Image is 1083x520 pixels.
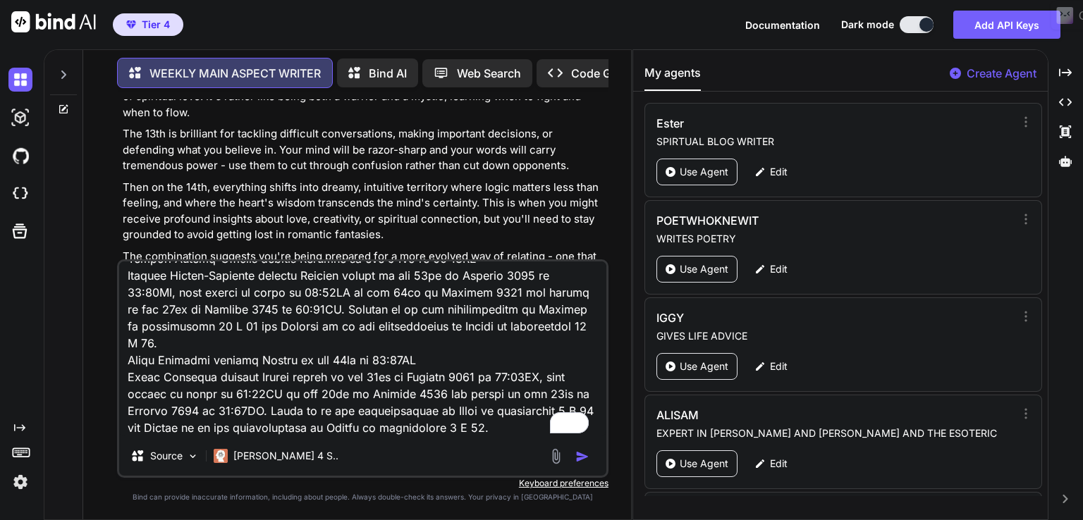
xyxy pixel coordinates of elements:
[656,212,907,229] h3: POETWHOKNEWIT
[8,470,32,494] img: settings
[8,106,32,130] img: darkAi-studio
[841,18,894,32] span: Dark mode
[187,450,199,462] img: Pick Models
[656,135,1014,149] p: SPIRTUAL BLOG WRITER
[113,13,183,36] button: premiumTier 4
[656,426,1014,440] p: EXPERT IN [PERSON_NAME] AND [PERSON_NAME] AND THE ESOTERIC
[150,449,183,463] p: Source
[770,457,788,471] p: Edit
[770,359,788,373] p: Edit
[680,165,728,179] p: Use Agent
[123,126,606,174] p: The 13th is brilliant for tackling difficult conversations, making important decisions, or defend...
[142,18,170,32] span: Tier 4
[770,165,788,179] p: Edit
[680,457,728,471] p: Use Agent
[770,262,788,276] p: Edit
[233,449,338,463] p: [PERSON_NAME] 4 S..
[571,65,656,82] p: Code Generator
[149,65,321,82] p: WEEKLY MAIN ASPECT WRITER
[680,359,728,373] p: Use Agent
[680,262,728,276] p: Use Agent
[745,18,820,32] button: Documentation
[8,144,32,168] img: githubDark
[656,115,907,132] h3: Ester
[575,450,589,464] img: icon
[967,65,1036,82] p: Create Agent
[8,182,32,206] img: cloudideIcon
[119,261,606,436] textarea: To enrich screen reader interactions, please activate Accessibility in Grammarly extension settings
[656,329,1014,343] p: GIVES LIFE ADVICE
[457,65,521,82] p: Web Search
[644,64,701,91] button: My agents
[126,20,136,29] img: premium
[548,448,564,464] img: attachment
[656,309,907,326] h3: IGGY
[117,478,608,489] p: Keyboard preferences
[656,232,1014,246] p: WRITES POETRY
[123,180,606,243] p: Then on the 14th, everything shifts into dreamy, intuitive territory where logic matters less tha...
[745,19,820,31] span: Documentation
[8,68,32,92] img: darkChat
[369,65,407,82] p: Bind AI
[214,449,228,463] img: Claude 4 Sonnet
[123,249,606,312] p: The combination suggests you're being prepared for a more evolved way of relating - one that comb...
[656,407,907,423] h3: ALISAM
[11,11,96,32] img: Bind AI
[953,11,1060,39] button: Add API Keys
[117,492,608,502] p: Bind can provide inaccurate information, including about people. Always double-check its answers....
